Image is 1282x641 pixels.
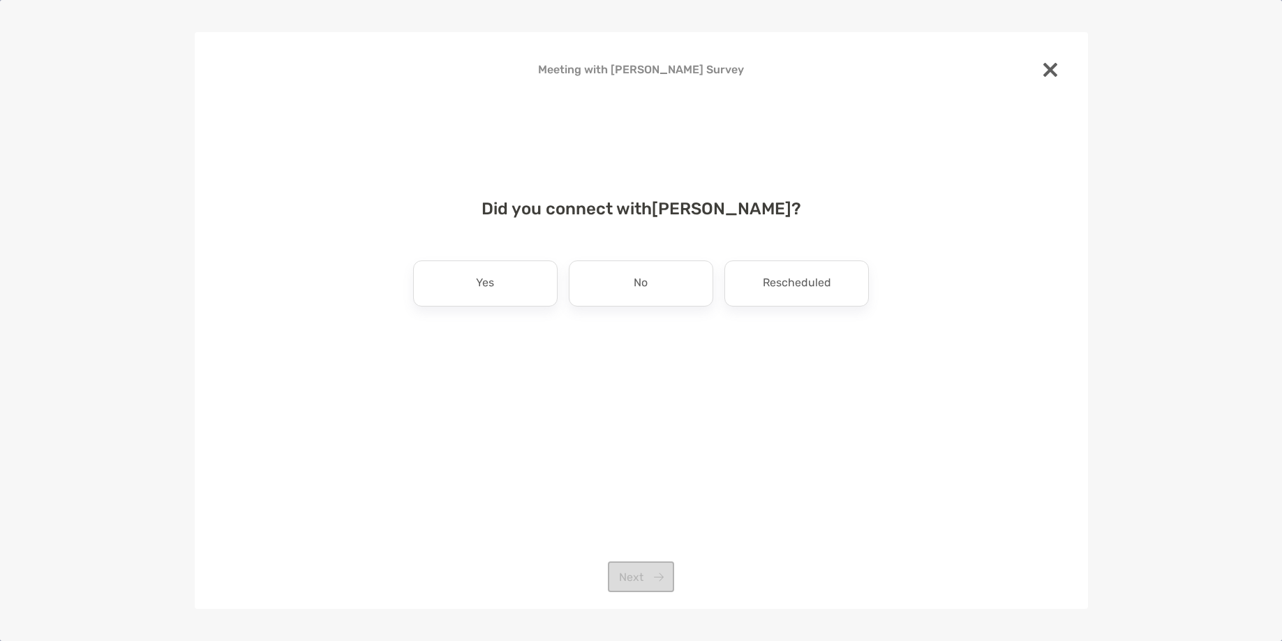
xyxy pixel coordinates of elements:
p: No [634,272,648,295]
img: close modal [1043,63,1057,77]
p: Rescheduled [763,272,831,295]
h4: Did you connect with [PERSON_NAME] ? [217,199,1066,219]
h4: Meeting with [PERSON_NAME] Survey [217,63,1066,76]
p: Yes [476,272,494,295]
